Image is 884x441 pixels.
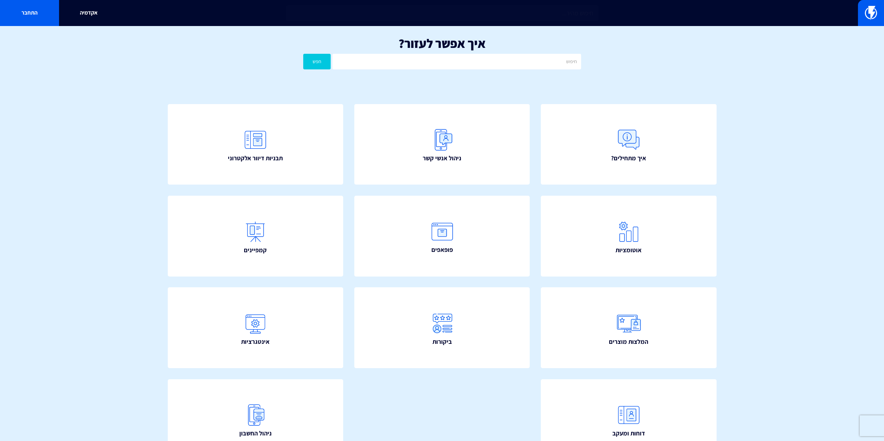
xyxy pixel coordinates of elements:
input: חיפוש מהיר... [286,5,598,21]
a: קמפיינים [168,196,344,277]
button: חפש [303,54,331,69]
span: אינטגרציות [241,337,270,346]
span: תבניות דיוור אלקטרוני [228,154,283,163]
span: איך מתחילים? [611,154,646,163]
a: ניהול אנשי קשר [354,104,530,185]
a: איך מתחילים? [541,104,717,185]
span: פופאפים [431,245,453,254]
a: פופאפים [354,196,530,277]
a: אינטגרציות [168,287,344,368]
span: קמפיינים [244,246,267,255]
a: תבניות דיוור אלקטרוני [168,104,344,185]
span: ביקורות [432,337,452,346]
a: המלצות מוצרים [541,287,717,368]
input: חיפוש [332,54,581,69]
span: דוחות ומעקב [612,429,645,438]
h1: איך אפשר לעזור? [10,36,874,50]
span: המלצות מוצרים [609,337,648,346]
span: אוטומציות [616,246,642,255]
a: ביקורות [354,287,530,368]
span: ניהול אנשי קשר [423,154,461,163]
a: אוטומציות [541,196,717,277]
span: ניהול החשבון [239,429,272,438]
